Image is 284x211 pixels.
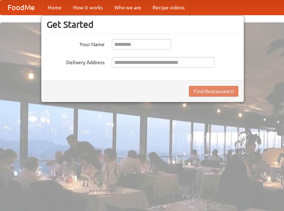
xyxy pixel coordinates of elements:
[147,0,190,15] a: Recipe videos
[67,0,109,15] a: How it works
[0,0,42,15] a: FoodMe
[109,0,147,15] a: Who we are
[47,57,105,66] label: Delivery Address
[42,0,67,15] a: Home
[189,86,238,97] button: Find Restaurants!
[47,39,105,48] label: Your Name
[47,19,238,30] h3: Get Started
